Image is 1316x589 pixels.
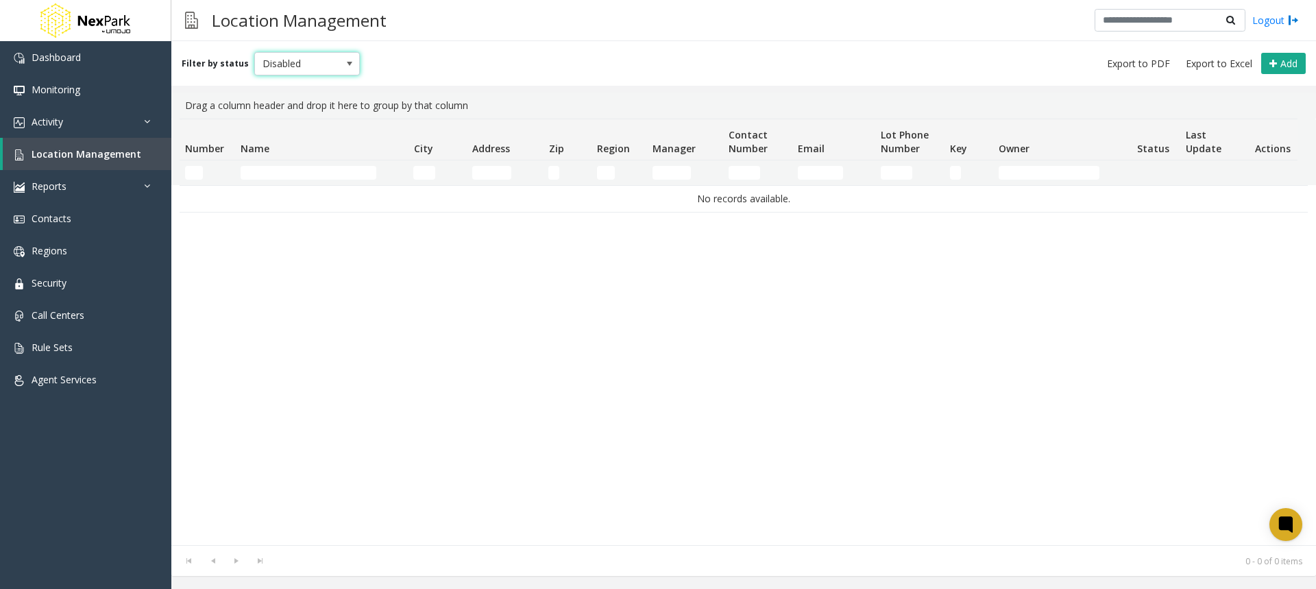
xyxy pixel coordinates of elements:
[729,128,768,155] span: Contact Number
[945,160,993,185] td: Key Filter
[1180,54,1258,73] button: Export to Excel
[875,160,945,185] td: Lot Phone Number Filter
[1261,53,1306,75] button: Add
[472,142,510,155] span: Address
[32,212,71,225] span: Contacts
[597,166,615,180] input: Region Filter
[1249,119,1297,160] th: Actions
[241,166,376,180] input: Name Filter
[32,83,80,96] span: Monitoring
[32,180,66,193] span: Reports
[235,160,408,185] td: Name Filter
[1288,13,1299,27] img: logout
[14,85,25,96] img: 'icon'
[1180,160,1249,185] td: Last Update Filter
[185,166,203,180] input: Number Filter
[1107,57,1170,71] span: Export to PDF
[14,214,25,225] img: 'icon'
[999,166,1100,180] input: Owner Filter
[241,142,269,155] span: Name
[950,142,967,155] span: Key
[881,166,913,180] input: Lot Phone Number Filter
[1101,54,1175,73] button: Export to PDF
[1132,160,1180,185] td: Status Filter
[798,166,844,180] input: Email Filter
[999,142,1029,155] span: Owner
[14,182,25,193] img: 'icon'
[14,375,25,386] img: 'icon'
[597,142,630,155] span: Region
[14,311,25,322] img: 'icon'
[14,117,25,128] img: 'icon'
[950,166,961,180] input: Key Filter
[792,160,875,185] td: Email Filter
[32,341,73,354] span: Rule Sets
[798,142,825,155] span: Email
[1132,119,1180,160] th: Status
[32,147,141,160] span: Location Management
[723,160,792,185] td: Contact Number Filter
[729,166,761,180] input: Contact Number Filter
[881,128,929,155] span: Lot Phone Number
[414,142,433,155] span: City
[1249,160,1297,185] td: Actions Filter
[185,142,224,155] span: Number
[3,138,171,170] a: Location Management
[205,3,393,37] h3: Location Management
[171,119,1316,545] div: Data table
[647,160,723,185] td: Manager Filter
[14,149,25,160] img: 'icon'
[182,58,249,70] label: Filter by status
[280,555,1302,567] kendo-pager-info: 0 - 0 of 0 items
[32,115,63,128] span: Activity
[14,246,25,257] img: 'icon'
[180,186,1308,212] td: No records available.
[408,160,467,185] td: City Filter
[32,309,84,322] span: Call Centers
[185,3,198,37] img: pageIcon
[549,142,564,155] span: Zip
[1186,57,1252,71] span: Export to Excel
[32,244,67,257] span: Regions
[14,278,25,289] img: 'icon'
[14,343,25,354] img: 'icon'
[180,93,1308,119] div: Drag a column header and drop it here to group by that column
[32,51,81,64] span: Dashboard
[653,142,696,155] span: Manager
[255,53,339,75] span: Disabled
[1252,13,1299,27] a: Logout
[592,160,647,185] td: Region Filter
[1280,57,1297,70] span: Add
[1186,128,1221,155] span: Last Update
[548,166,559,180] input: Zip Filter
[467,160,543,185] td: Address Filter
[14,53,25,64] img: 'icon'
[32,373,97,386] span: Agent Services
[993,160,1132,185] td: Owner Filter
[472,166,511,180] input: Address Filter
[180,160,235,185] td: Number Filter
[413,166,435,180] input: City Filter
[32,276,66,289] span: Security
[653,166,692,180] input: Manager Filter
[543,160,592,185] td: Zip Filter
